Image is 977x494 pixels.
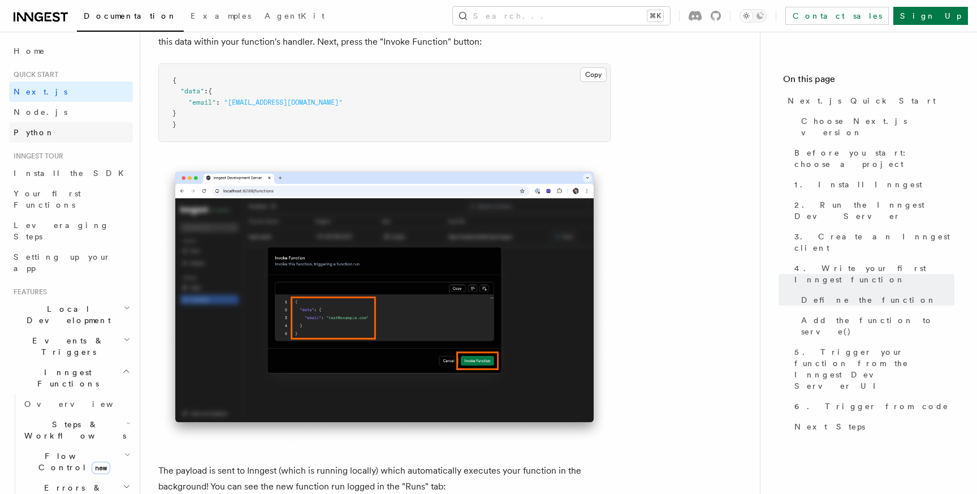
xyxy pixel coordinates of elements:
[9,299,133,330] button: Local Development
[14,252,111,273] span: Setting up your app
[77,3,184,32] a: Documentation
[797,111,954,143] a: Choose Next.js version
[794,231,954,254] span: 3. Create an Inngest client
[801,315,954,337] span: Add the function to serve()
[84,11,177,20] span: Documentation
[9,287,47,297] span: Features
[794,401,949,412] span: 6. Trigger from code
[9,247,133,278] a: Setting up your app
[14,45,45,57] span: Home
[158,160,611,445] img: Inngest Dev Server web interface's invoke modal with payload editor and invoke submit button high...
[794,179,922,190] span: 1. Install Inngest
[9,335,123,358] span: Events & Triggers
[20,394,133,414] a: Overview
[790,342,954,396] a: 5. Trigger your function from the Inngest Dev Server UI
[801,294,936,306] span: Define the function
[790,396,954,416] a: 6. Trigger from code
[647,10,663,22] kbd: ⌘K
[172,109,176,117] span: }
[14,128,55,137] span: Python
[783,91,954,111] a: Next.js Quick Start
[801,115,954,138] span: Choose Next.js version
[893,7,968,25] a: Sign Up
[9,303,123,326] span: Local Development
[790,174,954,195] a: 1. Install Inngest
[9,362,133,394] button: Inngest Functions
[20,419,126,441] span: Steps & Workflows
[92,462,110,474] span: new
[14,87,67,96] span: Next.js
[172,121,176,128] span: }
[9,70,58,79] span: Quick start
[172,76,176,84] span: {
[14,189,81,209] span: Your first Functions
[794,346,954,392] span: 5. Trigger your function from the Inngest Dev Server UI
[9,41,133,61] a: Home
[208,87,212,95] span: {
[580,67,607,82] button: Copy
[9,122,133,143] a: Python
[9,163,133,183] a: Install the SDK
[24,400,141,409] span: Overview
[9,330,133,362] button: Events & Triggers
[14,169,131,178] span: Install the SDK
[14,221,109,241] span: Leveraging Steps
[184,3,258,31] a: Examples
[794,199,954,222] span: 2. Run the Inngest Dev Server
[20,414,133,446] button: Steps & Workflows
[790,226,954,258] a: 3. Create an Inngest client
[9,81,133,102] a: Next.js
[788,95,936,106] span: Next.js Quick Start
[204,87,208,95] span: :
[216,98,220,106] span: :
[20,446,133,478] button: Flow Controlnew
[797,310,954,342] a: Add the function to serve()
[794,263,954,285] span: 4. Write your first Inngest function
[790,195,954,226] a: 2. Run the Inngest Dev Server
[9,183,133,215] a: Your first Functions
[224,98,343,106] span: "[EMAIL_ADDRESS][DOMAIN_NAME]"
[265,11,325,20] span: AgentKit
[794,421,865,432] span: Next Steps
[790,416,954,437] a: Next Steps
[258,3,331,31] a: AgentKit
[785,7,889,25] a: Contact sales
[20,450,124,473] span: Flow Control
[794,147,954,170] span: Before you start: choose a project
[14,108,67,117] span: Node.js
[790,258,954,290] a: 4. Write your first Inngest function
[797,290,954,310] a: Define the function
[9,367,122,389] span: Inngest Functions
[740,9,767,23] button: Toggle dark mode
[158,18,611,50] p: In the pop up editor, add your event payload data like the example below. This can be any JSON an...
[9,215,133,247] a: Leveraging Steps
[453,7,670,25] button: Search...⌘K
[783,72,954,91] h4: On this page
[790,143,954,174] a: Before you start: choose a project
[9,102,133,122] a: Node.js
[9,152,63,161] span: Inngest tour
[180,87,204,95] span: "data"
[191,11,251,20] span: Examples
[188,98,216,106] span: "email"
